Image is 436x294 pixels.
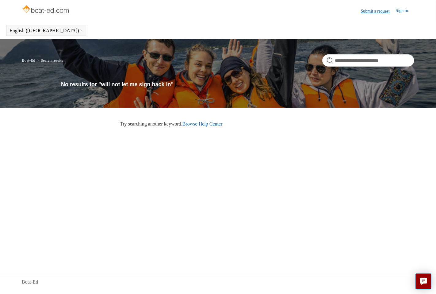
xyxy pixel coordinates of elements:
[22,4,71,16] img: Boat-Ed Help Center home page
[415,273,431,289] button: Live chat
[396,7,414,15] a: Sign in
[361,8,396,14] a: Submit a request
[22,278,38,286] a: Boat-Ed
[322,54,414,67] input: Search
[36,58,63,63] li: Search results
[182,121,223,126] a: Browse Help Center
[61,80,414,89] h1: No results for "will not let me sign back in"
[22,58,35,63] a: Boat-Ed
[22,58,36,63] li: Boat-Ed
[10,28,83,33] button: English ([GEOGRAPHIC_DATA])
[120,120,414,128] p: Try searching another keyword.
